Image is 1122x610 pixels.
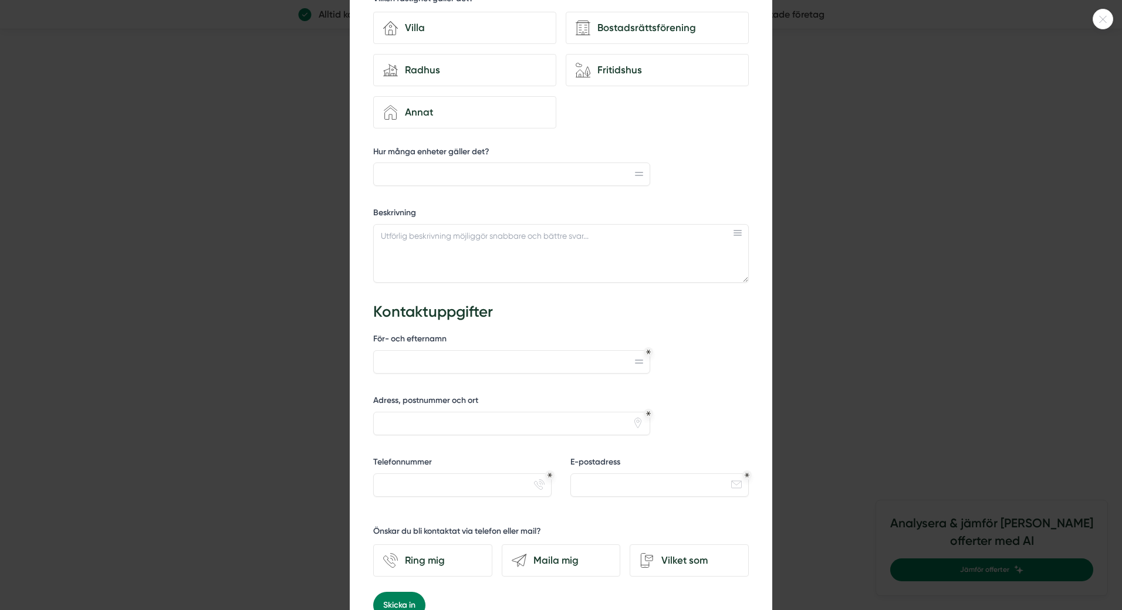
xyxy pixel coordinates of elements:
label: E-postadress [570,456,749,471]
div: Obligatoriskt [745,473,749,477]
label: Telefonnummer [373,456,552,471]
div: Obligatoriskt [548,473,552,477]
h5: Önskar du bli kontaktat via telefon eller mail? [373,526,541,540]
label: För- och efternamn [373,333,650,348]
label: Hur många enheter gäller det? [373,146,650,161]
h3: Kontaktuppgifter [373,301,749,323]
div: Obligatoriskt [646,350,651,354]
label: Adress, postnummer och ort [373,395,650,409]
label: Beskrivning [373,207,749,222]
div: Obligatoriskt [646,411,651,416]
